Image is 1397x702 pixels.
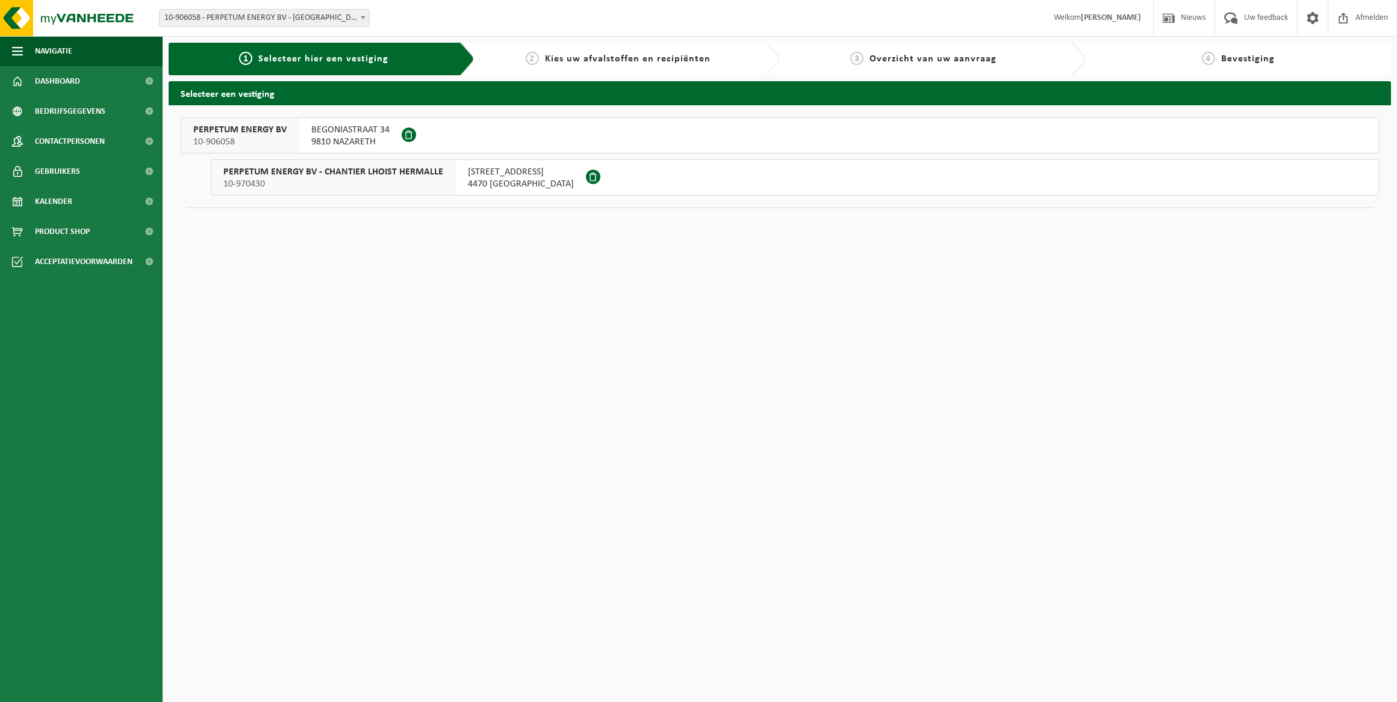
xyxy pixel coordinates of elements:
[35,96,105,126] span: Bedrijfsgegevens
[468,166,574,178] span: [STREET_ADDRESS]
[35,156,80,186] span: Gebruikers
[159,9,370,27] span: 10-906058 - PERPETUM ENERGY BV - NAZARETH
[545,54,711,64] span: Kies uw afvalstoffen en recipiënten
[870,54,997,64] span: Overzicht van uw aanvraag
[850,52,863,65] span: 3
[1081,13,1141,22] strong: [PERSON_NAME]
[35,126,105,156] span: Contactpersonen
[211,159,1379,196] button: PERPETUM ENERGY BV - CHANTIER LHOIST HERMALLE 10-970430 [STREET_ADDRESS]4470 [GEOGRAPHIC_DATA]
[1202,52,1215,65] span: 4
[223,178,443,190] span: 10-970430
[193,136,287,148] span: 10-906058
[223,166,443,178] span: PERPETUM ENERGY BV - CHANTIER LHOIST HERMALLE
[35,36,72,66] span: Navigatie
[311,124,390,136] span: BEGONIASTRAAT 34
[526,52,539,65] span: 2
[35,217,90,247] span: Product Shop
[35,247,132,277] span: Acceptatievoorwaarden
[468,178,574,190] span: 4470 [GEOGRAPHIC_DATA]
[258,54,388,64] span: Selecteer hier een vestiging
[181,117,1379,153] button: PERPETUM ENERGY BV 10-906058 BEGONIASTRAAT 349810 NAZARETH
[1221,54,1275,64] span: Bevestiging
[193,124,287,136] span: PERPETUM ENERGY BV
[169,81,1391,105] h2: Selecteer een vestiging
[239,52,252,65] span: 1
[35,66,80,96] span: Dashboard
[311,136,390,148] span: 9810 NAZARETH
[160,10,369,26] span: 10-906058 - PERPETUM ENERGY BV - NAZARETH
[35,186,72,217] span: Kalender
